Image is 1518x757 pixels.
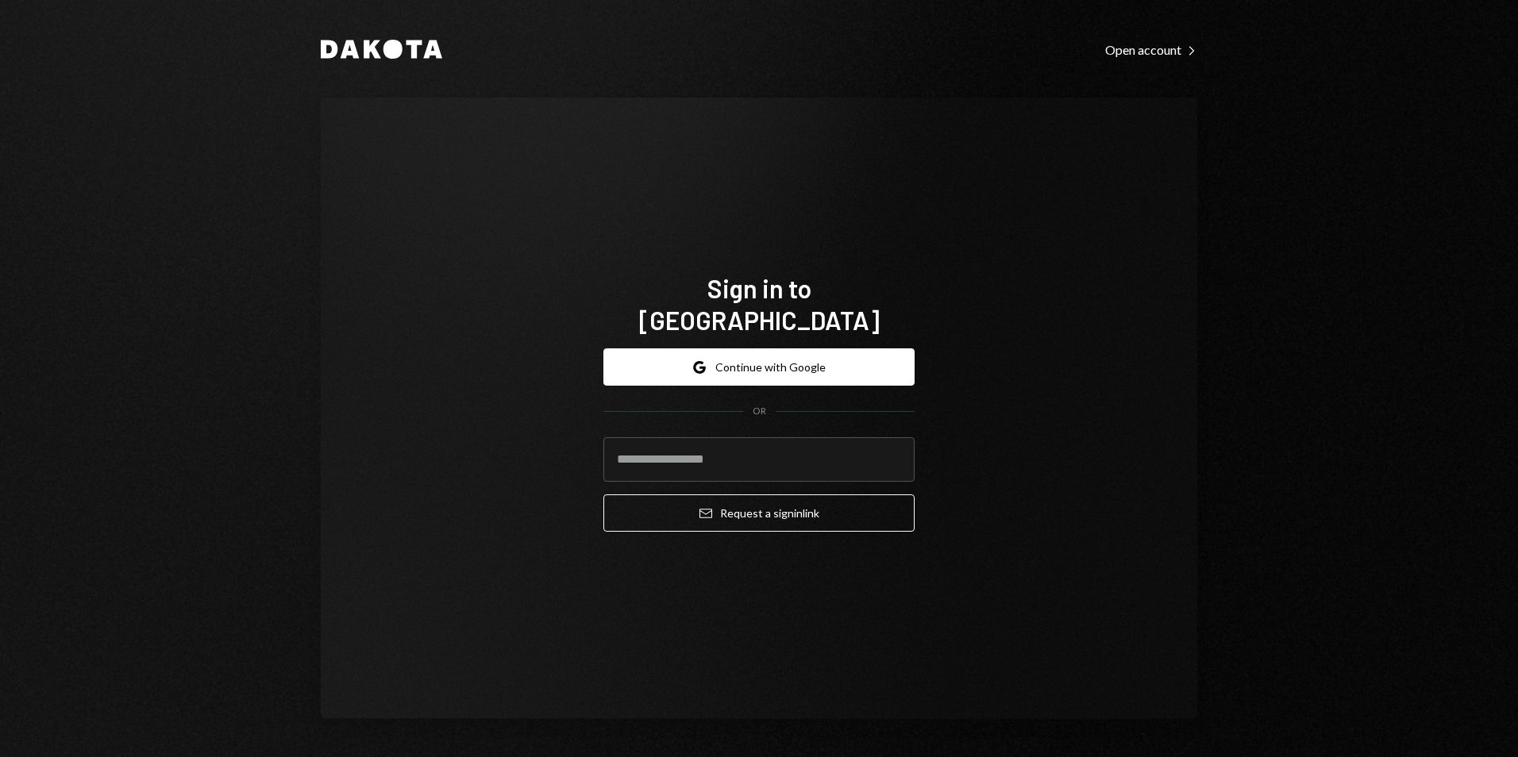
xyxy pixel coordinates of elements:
[603,348,915,386] button: Continue with Google
[603,272,915,336] h1: Sign in to [GEOGRAPHIC_DATA]
[753,405,766,418] div: OR
[603,494,915,532] button: Request a signinlink
[1105,42,1197,58] div: Open account
[1105,40,1197,58] a: Open account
